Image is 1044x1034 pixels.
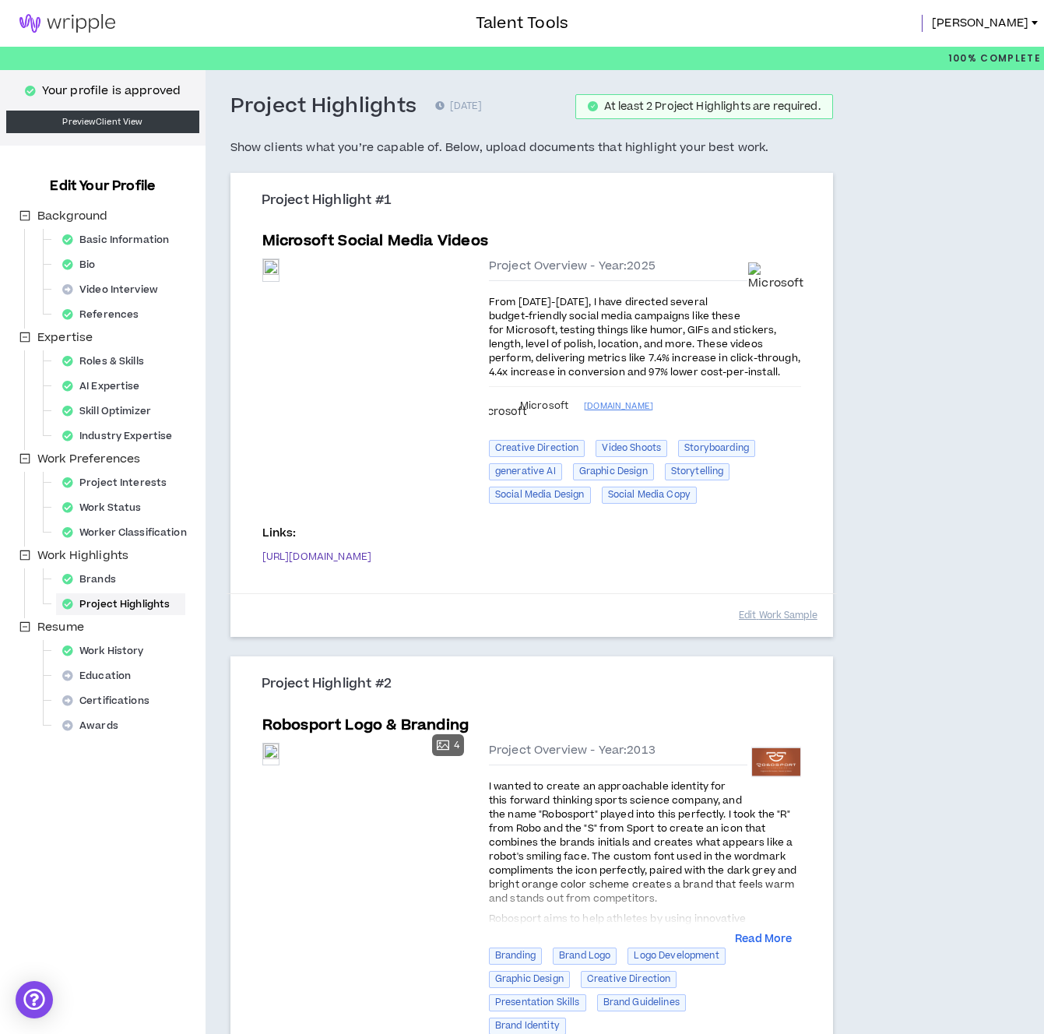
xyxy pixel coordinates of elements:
span: Resume [37,619,84,635]
span: minus-square [19,210,30,221]
div: Roles & Skills [56,350,160,372]
a: [URL][DOMAIN_NAME] [262,550,372,563]
div: References [56,304,154,325]
span: Project Overview - Year: 2013 [489,743,656,758]
span: Social Media Copy [602,487,697,504]
span: minus-square [19,621,30,632]
div: Awards [56,715,134,737]
span: Creative Direction [489,440,585,457]
div: At least 2 Project Highlights are required. [604,101,821,112]
a: PreviewClient View [6,111,199,133]
span: minus-square [19,332,30,343]
div: Open Intercom Messenger [16,981,53,1018]
div: Project Interests [56,472,182,494]
span: Project Overview - Year: 2025 [489,258,656,274]
h5: Show clients what you’re capable of. Below, upload documents that highlight your best work. [230,139,833,157]
h3: Project Highlight #1 [262,192,814,209]
span: Resume [34,618,87,637]
div: Project Highlights [56,593,185,615]
h4: Links: [262,526,297,541]
span: Presentation Skills [489,994,586,1011]
span: Video Shoots [596,440,667,457]
div: Worker Classification [56,522,202,543]
span: From [DATE]-[DATE], I have directed several budget-friendly social media campaigns like these for... [489,295,800,379]
span: Branding [489,948,542,965]
span: Work Preferences [34,450,143,469]
h3: Edit Your Profile [44,177,161,195]
span: Work Preferences [37,451,140,467]
span: Storytelling [665,463,730,480]
div: Education [56,665,146,687]
div: AI Expertise [56,375,156,397]
h3: Project Highlights [230,93,417,120]
div: Bio [56,254,111,276]
span: Graphic Design [573,463,654,480]
div: Basic Information [56,229,185,251]
div: Skill Optimizer [56,400,167,422]
h3: Talent Tools [476,12,568,35]
span: Work Highlights [34,547,132,565]
div: Certifications [56,690,165,712]
span: Work Highlights [37,547,128,564]
span: minus-square [19,453,30,464]
div: Work Status [56,497,156,519]
a: [DOMAIN_NAME] [584,399,801,414]
span: I wanted to create an approachable identity for this forward thinking sports science company, and... [489,779,797,906]
span: [PERSON_NAME] [932,15,1028,32]
p: Your profile is approved [42,83,181,100]
span: Social Media Design [489,487,591,504]
p: [DATE] [435,99,482,114]
span: Microsoft [520,399,568,412]
img: Microsoft [475,392,527,420]
button: Edit Work Sample [739,602,817,629]
span: Background [34,207,111,226]
span: generative AI [489,463,562,480]
div: Microsoft microsoft.com [475,392,527,420]
div: Video Interview [56,279,174,301]
span: Background [37,208,107,224]
span: Storyboarding [678,440,755,457]
h5: Microsoft Social Media Videos [262,230,488,252]
button: Read More [735,932,792,948]
span: Logo Development [627,948,725,965]
span: Complete [977,51,1041,65]
div: Work History [56,640,160,662]
h5: Robosport Logo & Branding [262,715,469,737]
span: Brand Logo [553,948,617,965]
span: Graphic Design [489,971,570,988]
span: check-circle [588,101,598,111]
p: 100% [948,47,1041,70]
div: Brands [56,568,132,590]
span: Brand Guidelines [597,994,686,1011]
span: Creative Direction [581,971,677,988]
div: Industry Expertise [56,425,188,447]
img: Robosport [751,737,801,786]
span: Expertise [37,329,93,346]
span: Expertise [34,329,96,347]
span: minus-square [19,550,30,561]
h3: Project Highlight #2 [262,676,814,693]
img: Microsoft [748,262,803,292]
